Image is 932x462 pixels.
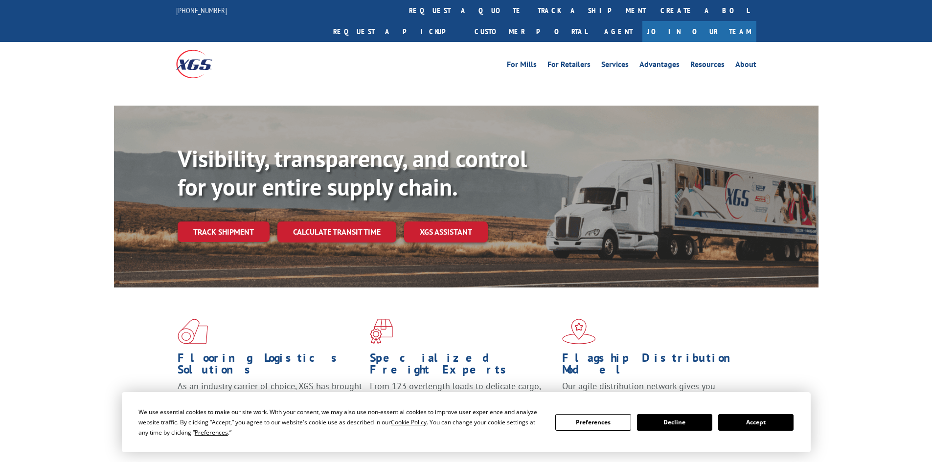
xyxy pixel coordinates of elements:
a: XGS ASSISTANT [404,221,488,242]
h1: Specialized Freight Experts [370,352,555,380]
b: Visibility, transparency, and control for your entire supply chain. [178,143,527,202]
h1: Flagship Distribution Model [562,352,747,380]
a: Track shipment [178,221,270,242]
a: Customer Portal [467,21,594,42]
img: xgs-icon-focused-on-flooring-red [370,319,393,344]
button: Preferences [555,414,631,431]
img: xgs-icon-flagship-distribution-model-red [562,319,596,344]
div: Cookie Consent Prompt [122,392,811,452]
span: Preferences [195,428,228,437]
a: [PHONE_NUMBER] [176,5,227,15]
a: Agent [594,21,642,42]
h1: Flooring Logistics Solutions [178,352,363,380]
button: Accept [718,414,794,431]
span: Cookie Policy [391,418,427,426]
a: Request a pickup [326,21,467,42]
a: For Mills [507,61,537,71]
span: As an industry carrier of choice, XGS has brought innovation and dedication to flooring logistics... [178,380,362,415]
a: Resources [690,61,725,71]
a: Calculate transit time [277,221,396,242]
img: xgs-icon-total-supply-chain-intelligence-red [178,319,208,344]
a: About [735,61,756,71]
a: For Retailers [547,61,591,71]
button: Decline [637,414,712,431]
div: We use essential cookies to make our site work. With your consent, we may also use non-essential ... [138,407,544,438]
p: From 123 overlength loads to delicate cargo, our experienced staff knows the best way to move you... [370,380,555,424]
span: Our agile distribution network gives you nationwide inventory management on demand. [562,380,742,403]
a: Services [601,61,629,71]
a: Advantages [639,61,680,71]
a: Join Our Team [642,21,756,42]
